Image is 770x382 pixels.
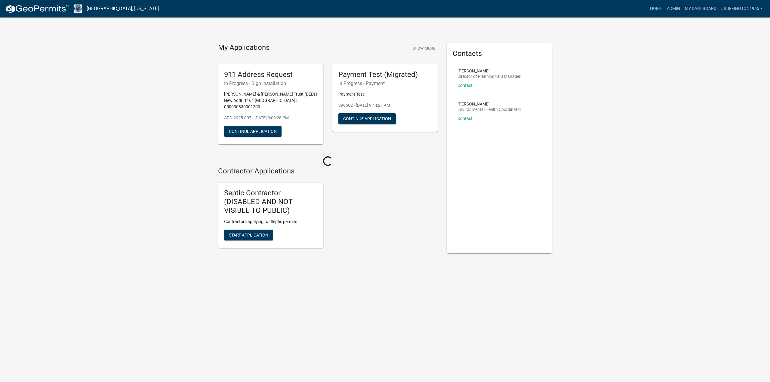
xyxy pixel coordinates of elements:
p: ADD-2025-007 - [DATE] 3:09:26 PM [224,115,317,121]
h6: In Progress - Payment [338,81,432,86]
span: Start Application [229,232,268,237]
h5: Payment Test (Migrated) [338,70,432,79]
wm-workflow-list-section: Contractor Applications [218,167,438,252]
p: Contractors applying for Septic permits [224,219,317,225]
p: [PERSON_NAME] & [PERSON_NAME] Trust (DED) | New Addr: 1164 [GEOGRAPHIC_DATA] | 050030830001200 [224,91,317,110]
h5: Contacts [453,49,546,58]
p: 396502 - [DATE] 9:44:21 AM [338,102,432,108]
p: [PERSON_NAME] [457,102,521,106]
a: Home [648,3,664,14]
button: Continue Application [338,113,396,124]
h5: Septic Contractor (DISABLED AND NOT VISIBLE TO PUBLIC) [224,189,317,215]
h4: Contractor Applications [218,167,438,176]
button: Start Application [224,230,273,240]
a: Contact [457,83,473,88]
h4: My Applications [218,43,269,52]
p: [PERSON_NAME] [457,69,521,73]
a: My Dashboard [682,3,719,14]
a: Contact [457,116,473,121]
p: Environmental Health Coordinator [457,107,521,112]
p: Payment Test [338,91,432,97]
a: Admin [664,3,682,14]
p: Director of Planning/GIS Manager [457,74,521,78]
a: jbuffington1965 [719,3,765,14]
a: [GEOGRAPHIC_DATA], [US_STATE] [87,4,159,14]
button: Show More [410,43,438,53]
h5: 911 Address Request [224,70,317,79]
button: Continue Application [224,126,282,137]
h6: In Progress - Sign Installation [224,81,317,86]
img: Henry County, Iowa [74,5,82,13]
